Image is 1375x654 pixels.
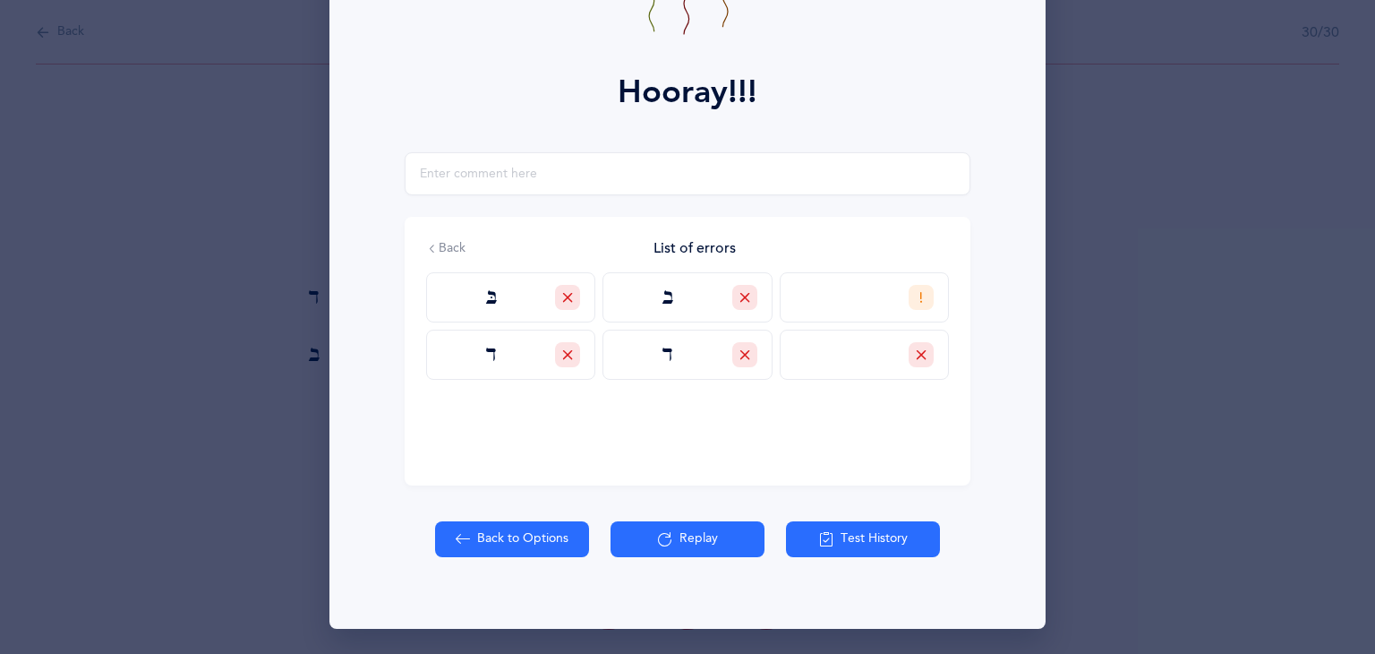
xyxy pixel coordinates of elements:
[309,283,537,313] span: ד
[486,340,714,370] span: ד
[786,521,940,557] button: Test History
[486,283,714,313] span: בּ
[662,283,891,313] span: ב
[405,152,970,195] input: Enter comment here
[611,521,764,557] button: Replay
[435,521,589,557] button: Back to Options
[309,340,537,370] span: ב
[653,238,736,258] div: List of errors
[618,68,757,116] div: Hooray!!!
[426,240,465,258] button: Back
[662,340,891,370] span: ד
